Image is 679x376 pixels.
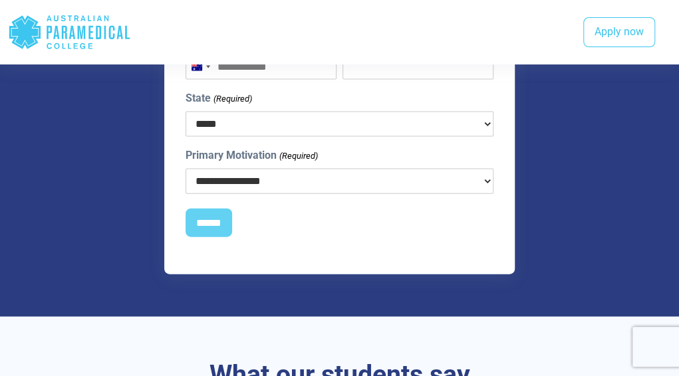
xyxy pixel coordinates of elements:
button: Selected country [186,55,214,79]
label: Primary Motivation [186,147,317,163]
span: (Required) [278,149,318,163]
a: Apply now [583,17,655,48]
label: State [186,90,251,106]
span: (Required) [212,92,252,106]
div: Australian Paramedical College [8,11,131,54]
